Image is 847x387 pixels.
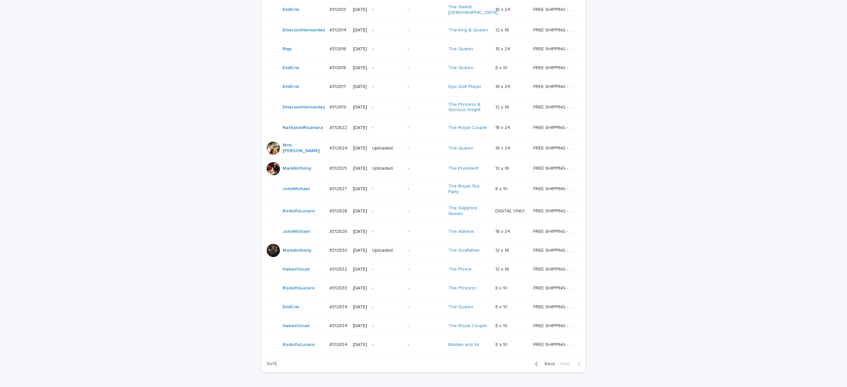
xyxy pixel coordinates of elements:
a: Madam and Sir [448,342,480,348]
p: #312813 [330,6,347,13]
p: [DATE] [353,323,367,329]
p: #312819 [330,103,348,110]
a: EmersonHernandez [283,27,325,33]
p: 12 x 16 [495,26,511,33]
a: EmilCris [283,65,299,71]
a: The Prince [448,267,471,272]
a: MarkAnthony [283,166,311,171]
tr: RodolfoLucero #312826#312826 [DATE]--The Sapphire Queen DIGITAL ONLYDIGITAL ONLY FREE SHIPPING - ... [261,200,586,222]
p: #312822 [330,124,348,131]
p: Uploaded [372,248,402,253]
p: [DATE] [353,186,367,192]
span: Back [541,362,555,366]
p: - [408,146,443,151]
tr: Riqs #312816#312816 [DATE]--The Queen 18 x 2418 x 24 FREE SHIPPING - preview in 1-2 business days... [261,40,586,59]
p: #312827 [330,185,348,192]
a: The Royal Couple [448,125,487,131]
p: #312834 [330,341,349,348]
p: FREE SHIPPING - preview in 1-2 business days, after your approval delivery will take 5-10 b.d. [533,228,576,235]
a: The Queen [448,304,473,310]
p: 8 x 10 [495,185,509,192]
p: - [372,323,402,329]
a: HakanOzcan [283,267,310,272]
p: FREE SHIPPING - preview in 1-2 business days, after your approval delivery will take 5-10 b.d. [533,144,576,151]
p: 8 x 10 [495,303,509,310]
p: FREE SHIPPING - preview in 1-2 business days, after your approval delivery will take 5-10 b.d. [533,45,576,52]
p: - [372,105,402,110]
p: [DATE] [353,267,367,272]
tr: Mrm [PERSON_NAME] #312824#312824 [DATE]Uploaded-The Queen 18 x 2418 x 24 FREE SHIPPING - preview ... [261,137,586,159]
tr: RodolfoLucero #312833#312833 [DATE]--The Princess 8 x 108 x 10 FREE SHIPPING - preview in 1-2 bus... [261,279,586,297]
p: - [408,125,443,131]
a: EmilCris [283,304,299,310]
a: The President [448,166,478,171]
p: - [372,267,402,272]
p: DIGITAL ONLY [495,207,526,214]
p: 18 x 24 [495,45,512,52]
p: [DATE] [353,27,367,33]
p: 8 x 10 [495,341,509,348]
p: - [372,125,402,131]
a: RodolfoLucero [283,208,315,214]
button: Back [530,361,557,367]
tr: HakanOzcan #312834#312834 [DATE]--The Royal Couple 8 x 108 x 10 FREE SHIPPING - preview in 1-2 bu... [261,316,586,335]
p: [DATE] [353,65,367,71]
p: - [408,7,443,13]
tr: EmilCris #312834#312834 [DATE]--The Queen 8 x 108 x 10 FREE SHIPPING - preview in 1-2 business da... [261,297,586,316]
p: - [408,65,443,71]
a: The Queen [448,46,473,52]
p: - [408,229,443,235]
p: - [408,323,443,329]
a: Riqs [283,46,291,52]
p: #312830 [330,246,349,253]
tr: NathanielRicamara #312822#312822 [DATE]--The Royal Couple 18 x 2418 x 24 FREE SHIPPING - preview ... [261,118,586,137]
p: FREE SHIPPING - preview in 1-2 business days, after your approval delivery will take 5-10 b.d. [533,284,576,291]
p: 18 x 24 [495,124,512,131]
p: FREE SHIPPING - preview in 1-2 business days, after your approval delivery will take 5-10 b.d. [533,103,576,110]
p: 18 x 24 [495,144,512,151]
p: FREE SHIPPING - preview in 1-2 business days, after your approval delivery will take 5-10 b.d. [533,83,576,90]
p: - [408,248,443,253]
p: 12 x 16 [495,265,511,272]
p: 12 x 16 [495,246,511,253]
p: - [408,342,443,348]
p: - [408,267,443,272]
a: RodolfoLucero [283,342,315,348]
p: - [408,105,443,110]
p: #312828 [330,228,348,235]
tr: MarkAnthony #312830#312830 [DATE]Uploaded-The Godfather 12 x 1612 x 16 FREE SHIPPING - preview in... [261,241,586,260]
p: #312824 [330,144,349,151]
a: The Royal Tea Party [448,184,490,195]
tr: JohnMichael #312827#312827 [DATE]--The Royal Tea Party 8 x 108 x 10 FREE SHIPPING - preview in 1-... [261,178,586,200]
p: #312814 [330,26,348,33]
p: FREE SHIPPING - preview in 1-2 business days, after your approval delivery will take 5-10 b.d. [533,64,576,71]
p: 18 x 24 [495,83,512,90]
a: The Royal Couple [448,323,487,329]
p: [DATE] [353,208,367,214]
p: #312833 [330,284,348,291]
p: - [372,7,402,13]
p: [DATE] [353,166,367,171]
p: #312834 [330,303,349,310]
p: [DATE] [353,304,367,310]
p: [DATE] [353,248,367,253]
p: - [372,65,402,71]
span: Next [560,362,575,366]
p: 12 x 16 [495,103,511,110]
p: [DATE] [353,146,367,151]
p: [DATE] [353,342,367,348]
p: #312817 [330,83,347,90]
p: [DATE] [353,125,367,131]
tr: MarkAnthony #312825#312825 [DATE]Uploaded-The President 12 x 1612 x 16 FREE SHIPPING - preview in... [261,159,586,178]
p: - [408,304,443,310]
p: FREE SHIPPING - preview in 1-2 business days, after your approval delivery will take 5-10 b.d. [533,303,576,310]
p: 18 x 24 [495,228,512,235]
a: HakanOzcan [283,323,310,329]
p: - [372,27,402,33]
p: [DATE] [353,7,367,13]
p: [DATE] [353,229,367,235]
p: - [372,84,402,90]
p: #312825 [330,164,348,171]
p: - [408,285,443,291]
p: #312818 [330,64,347,71]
